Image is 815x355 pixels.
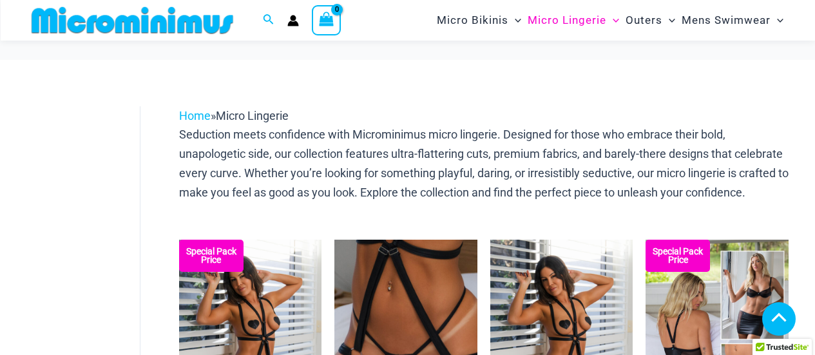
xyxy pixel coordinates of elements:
a: Home [179,109,211,122]
b: Special Pack Price [179,247,244,264]
a: Micro LingerieMenu ToggleMenu Toggle [524,4,622,37]
span: Menu Toggle [606,4,619,37]
b: Special Pack Price [646,247,710,264]
span: Micro Lingerie [528,4,606,37]
p: Seduction meets confidence with Microminimus micro lingerie. Designed for those who embrace their... [179,125,789,202]
a: OutersMenu ToggleMenu Toggle [622,4,678,37]
span: Micro Bikinis [437,4,508,37]
span: Menu Toggle [508,4,521,37]
a: Micro BikinisMenu ToggleMenu Toggle [434,4,524,37]
span: Menu Toggle [662,4,675,37]
img: MM SHOP LOGO FLAT [26,6,238,35]
span: Menu Toggle [771,4,783,37]
span: » [179,109,289,122]
span: Outers [626,4,662,37]
a: Mens SwimwearMenu ToggleMenu Toggle [678,4,787,37]
a: Search icon link [263,12,274,28]
iframe: TrustedSite Certified [32,96,148,354]
span: Mens Swimwear [682,4,771,37]
nav: Site Navigation [432,2,789,39]
span: Micro Lingerie [216,109,289,122]
a: Account icon link [287,15,299,26]
a: View Shopping Cart, empty [312,5,341,35]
